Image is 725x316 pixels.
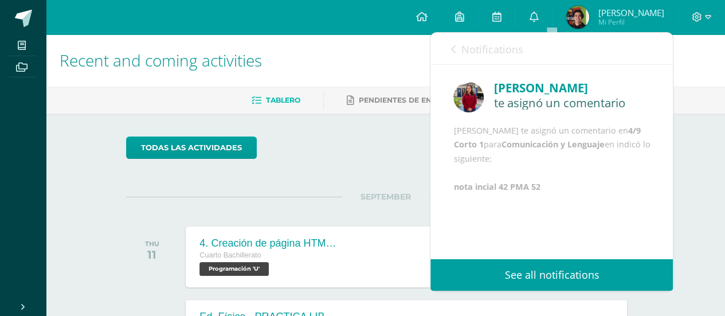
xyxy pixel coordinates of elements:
[598,17,664,27] span: Mi Perfil
[145,240,159,248] div: THU
[252,91,300,110] a: Tablero
[566,6,589,29] img: b1b5c3d4f8297bb08657cb46f4e7b43e.png
[199,251,261,259] span: Cuarto Bachillerato
[145,248,159,262] div: 11
[266,96,300,104] span: Tablero
[359,96,457,104] span: Pendientes de entrega
[453,181,540,192] b: nota incial 42 PMA 52
[493,96,650,109] div: te asignó un comentario
[60,49,262,71] span: Recent and coming activities
[126,136,257,159] a: todas las Actividades
[342,192,429,202] span: SEPTEMBER
[461,42,523,56] span: Notifications
[430,259,673,291] a: See all notifications
[501,139,604,150] b: Comunicación y Lenguaje
[199,262,269,276] span: Programación 'U'
[199,237,337,249] div: 4. Creación de página HTML - CEEV
[493,79,650,97] div: [PERSON_NAME]
[347,91,457,110] a: Pendientes de entrega
[453,124,650,194] div: [PERSON_NAME] te asignó un comentario en para en indicó lo siguiente:
[598,7,664,18] span: [PERSON_NAME]
[453,82,484,112] img: e1f0730b59be0d440f55fb027c9eff26.png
